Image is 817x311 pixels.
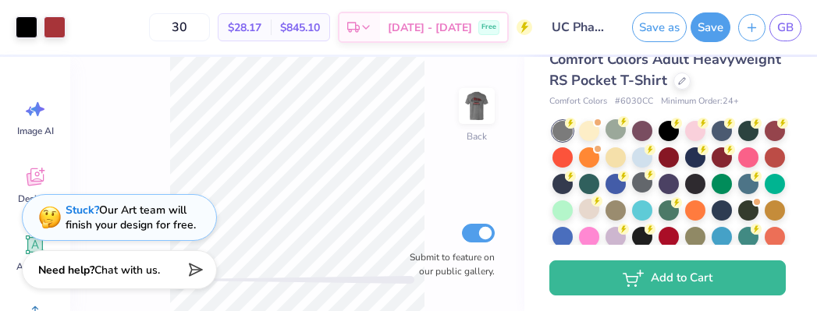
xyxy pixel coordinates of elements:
[661,95,739,108] span: Minimum Order: 24 +
[540,12,616,43] input: Untitled Design
[66,203,196,232] div: Our Art team will finish your design for free.
[388,19,472,36] span: [DATE] - [DATE]
[691,12,730,42] button: Save
[615,95,653,108] span: # 6030CC
[777,19,794,37] span: GB
[632,12,687,42] button: Save as
[149,13,210,41] input: – –
[280,19,320,36] span: $845.10
[17,125,54,137] span: Image AI
[467,129,487,143] div: Back
[481,22,496,33] span: Free
[94,263,160,277] span: Chat with us.
[401,250,495,278] label: Submit to feature on our public gallery.
[16,260,54,273] span: Add Text
[18,193,52,205] span: Designs
[38,263,94,277] strong: Need help?
[769,14,801,41] a: GB
[66,203,99,217] strong: Stuck?
[228,19,261,36] span: $28.17
[549,95,607,108] span: Comfort Colors
[461,90,492,122] img: Back
[549,260,786,295] button: Add to Cart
